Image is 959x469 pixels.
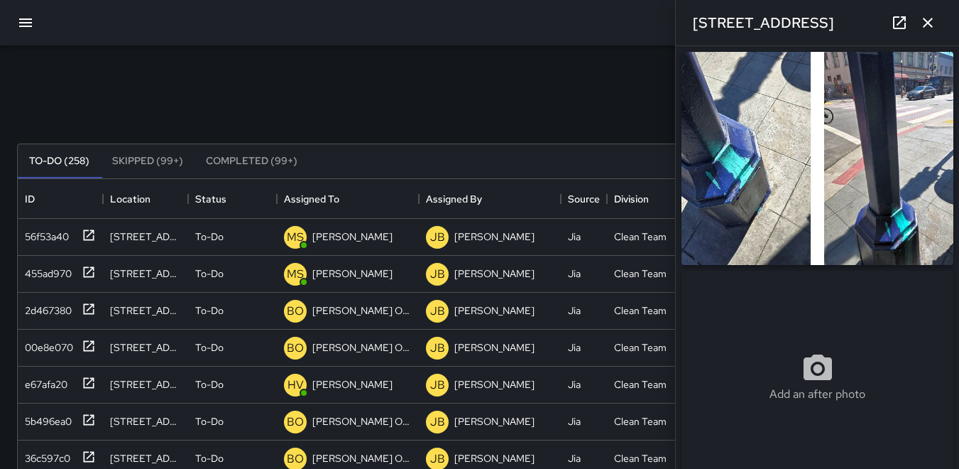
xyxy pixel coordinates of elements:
p: MS [287,266,304,283]
div: Jia [568,377,581,392]
div: Assigned To [277,179,419,219]
p: [PERSON_NAME] [454,414,535,428]
div: Clean Team [614,340,667,355]
div: Source [561,179,607,219]
p: MS [287,229,304,246]
div: 56f53a40 [19,224,69,244]
p: [PERSON_NAME] Overall [312,451,412,465]
div: Location [110,179,150,219]
div: 1540 Mission Street [110,414,181,428]
div: Jia [568,340,581,355]
p: JB [430,266,445,283]
p: JB [430,414,445,431]
p: [PERSON_NAME] [312,230,393,244]
p: [PERSON_NAME] [454,451,535,465]
p: To-Do [195,377,224,392]
div: 1337 Mission Street [110,266,181,281]
p: BO [287,414,304,431]
div: Clean Team [614,230,667,244]
div: Jia [568,266,581,281]
p: JB [430,303,445,320]
p: [PERSON_NAME] [454,303,535,318]
div: Source [568,179,600,219]
div: 2d467380 [19,298,72,318]
p: [PERSON_NAME] Overall [312,340,412,355]
div: e67afa20 [19,372,67,392]
div: Jia [568,414,581,428]
div: 00e8e070 [19,335,73,355]
p: [PERSON_NAME] Overall [312,414,412,428]
button: Completed (99+) [194,144,309,178]
div: 1550 Mission Street [110,451,181,465]
div: 455ad970 [19,261,72,281]
p: [PERSON_NAME] [454,340,535,355]
div: 1337 Mission Street [110,230,181,244]
p: JB [430,377,445,394]
p: [PERSON_NAME] [312,266,393,281]
div: Clean Team [614,266,667,281]
div: Assigned By [419,179,561,219]
div: Division [614,179,649,219]
div: 5b496ea0 [19,409,72,428]
p: [PERSON_NAME] [312,377,393,392]
div: Status [195,179,226,219]
div: ID [25,179,35,219]
p: To-Do [195,230,224,244]
p: To-Do [195,451,224,465]
div: Jia [568,230,581,244]
div: 36c597c0 [19,446,70,465]
div: Division [607,179,696,219]
div: Clean Team [614,451,667,465]
div: 1349 Mission Street [110,303,181,318]
p: BO [287,340,304,357]
p: To-Do [195,340,224,355]
p: [PERSON_NAME] [454,230,535,244]
div: Status [188,179,277,219]
p: HV [287,377,304,394]
p: BO [287,451,304,468]
p: JB [430,340,445,357]
div: ID [18,179,103,219]
div: Jia [568,303,581,318]
p: To-Do [195,303,224,318]
p: BO [287,303,304,320]
p: JB [430,451,445,468]
p: JB [430,229,445,246]
div: 1420 Mission Street [110,377,181,392]
div: Clean Team [614,377,667,392]
div: Jia [568,451,581,465]
div: Location [103,179,188,219]
div: Assigned By [426,179,482,219]
p: [PERSON_NAME] Overall [312,303,412,318]
p: [PERSON_NAME] [454,266,535,281]
p: [PERSON_NAME] [454,377,535,392]
div: 1398 Mission Street [110,340,181,355]
button: Skipped (99+) [101,144,194,178]
p: To-Do [195,266,224,281]
div: Assigned To [284,179,339,219]
div: Clean Team [614,414,667,428]
button: To-Do (258) [18,144,101,178]
p: To-Do [195,414,224,428]
div: Clean Team [614,303,667,318]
